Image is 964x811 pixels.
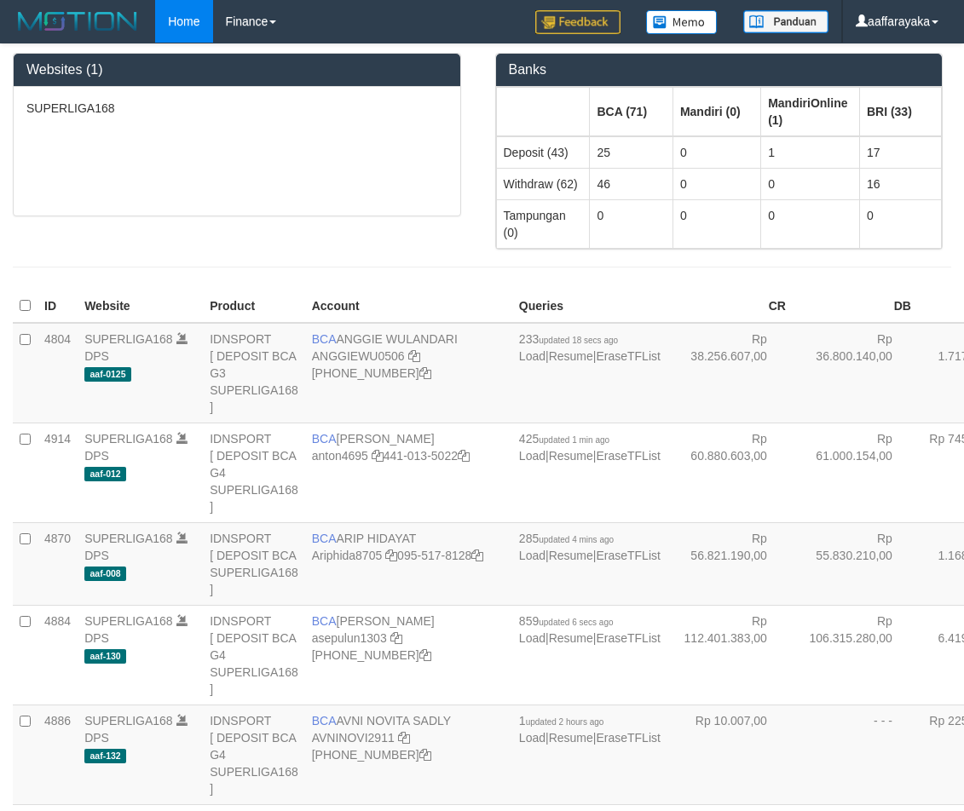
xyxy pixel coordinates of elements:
[793,605,918,705] td: Rp 106.315.280,00
[539,618,613,627] span: updated 6 secs ago
[78,290,203,323] th: Website
[78,522,203,605] td: DPS
[419,748,431,762] a: Copy 4062280135 to clipboard
[672,199,760,248] td: 0
[539,535,614,544] span: updated 4 mins ago
[312,731,395,745] a: AVNINOVI2911
[26,62,447,78] h3: Websites (1)
[549,731,593,745] a: Resume
[743,10,828,33] img: panduan.png
[793,705,918,804] td: - - -
[312,714,337,728] span: BCA
[84,649,126,664] span: aaf-130
[519,532,614,545] span: 285
[408,349,420,363] a: Copy ANGGIEWU0506 to clipboard
[667,705,793,804] td: Rp 10.007,00
[458,449,470,463] a: Copy 4410135022 to clipboard
[385,549,397,562] a: Copy Ariphida8705 to clipboard
[203,323,305,423] td: IDNSPORT [ DEPOSIT BCA G3 SUPERLIGA168 ]
[667,323,793,423] td: Rp 38.256.607,00
[859,136,941,169] td: 17
[203,605,305,705] td: IDNSPORT [ DEPOSIT BCA G4 SUPERLIGA168 ]
[590,136,672,169] td: 25
[590,199,672,248] td: 0
[496,87,590,136] th: Group: activate to sort column ascending
[372,449,384,463] a: Copy anton4695 to clipboard
[78,705,203,804] td: DPS
[398,731,410,745] a: Copy AVNINOVI2911 to clipboard
[312,631,387,645] a: asepulun1303
[793,323,918,423] td: Rp 36.800.140,00
[26,100,447,117] p: SUPERLIGA168
[519,532,661,562] span: | |
[84,614,173,628] a: SUPERLIGA168
[793,290,918,323] th: DB
[519,432,609,446] span: 425
[419,366,431,380] a: Copy 4062213373 to clipboard
[519,614,661,645] span: | |
[305,423,512,522] td: [PERSON_NAME] 441-013-5022
[312,432,337,446] span: BCA
[305,705,512,804] td: AVNI NOVITA SADLY [PHONE_NUMBER]
[519,614,614,628] span: 859
[672,136,760,169] td: 0
[203,423,305,522] td: IDNSPORT [ DEPOSIT BCA G4 SUPERLIGA168 ]
[549,349,593,363] a: Resume
[203,290,305,323] th: Product
[793,423,918,522] td: Rp 61.000.154,00
[38,323,78,423] td: 4804
[761,87,860,136] th: Group: activate to sort column ascending
[590,87,672,136] th: Group: activate to sort column ascending
[526,717,604,727] span: updated 2 hours ago
[78,423,203,522] td: DPS
[596,731,660,745] a: EraseTFList
[667,290,793,323] th: CR
[84,332,173,346] a: SUPERLIGA168
[305,290,512,323] th: Account
[596,349,660,363] a: EraseTFList
[519,714,604,728] span: 1
[84,714,173,728] a: SUPERLIGA168
[203,705,305,804] td: IDNSPORT [ DEPOSIT BCA G4 SUPERLIGA168 ]
[519,332,661,363] span: | |
[305,323,512,423] td: ANGGIE WULANDARI [PHONE_NUMBER]
[519,714,661,745] span: | |
[859,199,941,248] td: 0
[38,605,78,705] td: 4884
[761,136,860,169] td: 1
[596,631,660,645] a: EraseTFList
[761,199,860,248] td: 0
[549,449,593,463] a: Resume
[672,168,760,199] td: 0
[590,168,672,199] td: 46
[312,532,337,545] span: BCA
[519,349,545,363] a: Load
[859,87,941,136] th: Group: activate to sort column ascending
[312,332,337,346] span: BCA
[419,648,431,662] a: Copy 4062281875 to clipboard
[471,549,483,562] a: Copy 0955178128 to clipboard
[596,549,660,562] a: EraseTFList
[672,87,760,136] th: Group: activate to sort column ascending
[305,605,512,705] td: [PERSON_NAME] [PHONE_NUMBER]
[312,614,337,628] span: BCA
[859,168,941,199] td: 16
[84,432,173,446] a: SUPERLIGA168
[519,449,545,463] a: Load
[535,10,621,34] img: Feedback.jpg
[667,522,793,605] td: Rp 56.821.190,00
[84,467,126,481] span: aaf-012
[519,432,661,463] span: | |
[596,449,660,463] a: EraseTFList
[38,522,78,605] td: 4870
[761,168,860,199] td: 0
[84,532,173,545] a: SUPERLIGA168
[38,423,78,522] td: 4914
[38,290,78,323] th: ID
[519,731,545,745] a: Load
[496,168,590,199] td: Withdraw (62)
[539,435,609,445] span: updated 1 min ago
[84,567,126,581] span: aaf-008
[305,522,512,605] td: ARIP HIDAYAT 095-517-8128
[78,323,203,423] td: DPS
